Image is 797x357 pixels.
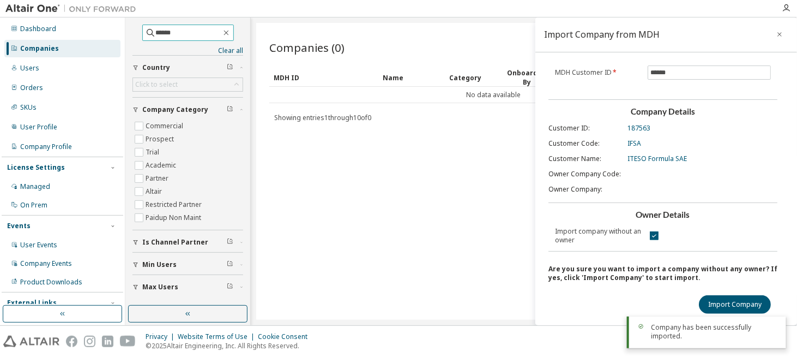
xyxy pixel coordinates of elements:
div: Dashboard [20,25,56,33]
div: Company Profile [20,142,72,151]
div: SKUs [20,103,37,112]
span: Clear filter [227,283,233,291]
h3: Company Details [548,106,777,117]
button: Country [132,56,243,80]
button: Company Category [132,98,243,122]
label: Commercial [146,120,185,133]
span: Clear filter [227,260,233,269]
span: Companies (0) [269,40,345,55]
span: Owner Company : [548,185,602,194]
div: Click to select [133,78,243,91]
div: Product Downloads [20,278,82,287]
div: Are you sure you want to import a company without any owner? If yes, click 'Import Company' to st... [548,265,777,282]
label: MDH Customer ID [555,68,641,77]
div: User Profile [20,123,57,132]
span: Owner Company Code : [548,170,621,178]
button: Import Company [699,295,771,314]
span: Customer Name : [548,154,601,163]
label: Trial [146,146,161,159]
div: Privacy [146,332,178,341]
div: Onboarded By [504,68,550,87]
img: Altair One [5,3,142,14]
span: 187563 [627,124,650,133]
div: Click to select [135,80,178,89]
span: Clear filter [227,238,233,247]
img: altair_logo.svg [3,336,59,347]
span: Clear filter [227,105,233,114]
span: Country [142,63,170,72]
span: Company Category [142,105,208,114]
span: Customer Code : [548,139,600,148]
span: Customer ID : [548,124,590,133]
button: Min Users [132,253,243,277]
div: Company Events [20,259,72,268]
div: Website Terms of Use [178,332,258,341]
div: Users [20,64,39,73]
div: License Settings [7,163,65,172]
label: Altair [146,185,164,198]
div: Name [383,69,441,86]
div: Cookie Consent [258,332,314,341]
h3: Owner Details [548,210,777,221]
label: Prospect [146,133,176,146]
span: Showing entries 1 through 10 of 0 [274,113,371,122]
div: On Prem [20,201,47,210]
div: External Links [7,299,57,307]
td: No data available [269,87,718,103]
span: Max Users [142,283,178,291]
div: Orders [20,84,43,92]
div: Managed [20,182,50,191]
label: Paidup Non Maint [146,211,203,224]
span: Min Users [142,260,177,269]
div: Import Company from MDH [544,30,660,39]
img: youtube.svg [120,336,136,347]
img: linkedin.svg [102,336,113,347]
label: Partner [146,172,171,185]
img: facebook.svg [66,336,77,347]
div: Events [7,222,31,230]
button: Max Users [132,275,243,299]
a: Clear all [132,46,243,55]
span: Clear filter [227,63,233,72]
div: Category [450,69,496,86]
div: MDH ID [274,69,374,86]
div: Companies [20,44,59,53]
img: instagram.svg [84,336,95,347]
label: Academic [146,159,178,172]
button: Is Channel Partner [132,230,243,254]
span: IFSA [627,139,641,148]
div: User Events [20,241,57,249]
span: Is Channel Partner [142,238,208,247]
label: Import company without an owner [555,227,641,245]
p: © 2025 Altair Engineering, Inc. All Rights Reserved. [146,341,314,350]
div: Company has been successfully imported. [651,323,777,341]
label: Restricted Partner [146,198,204,211]
span: ITESO Formula SAE [627,154,687,163]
